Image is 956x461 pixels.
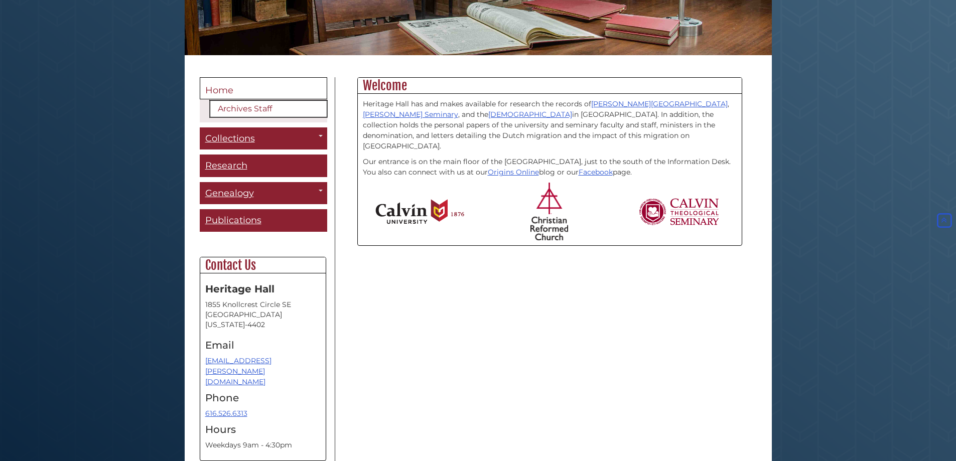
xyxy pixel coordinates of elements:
a: Research [200,155,327,177]
a: Origins Online [488,168,539,177]
a: [PERSON_NAME] Seminary [363,110,458,119]
span: Genealogy [205,188,254,199]
span: Home [205,85,233,96]
strong: Heritage Hall [205,283,275,295]
p: Weekdays 9am - 4:30pm [205,440,321,450]
h4: Phone [205,392,321,403]
a: Genealogy [200,182,327,205]
h2: Contact Us [200,257,326,273]
a: [DEMOGRAPHIC_DATA] [488,110,572,119]
a: Collections [200,127,327,150]
a: Facebook [579,168,613,177]
a: Back to Top [935,216,953,225]
a: Publications [200,209,327,232]
h4: Hours [205,424,321,435]
span: Publications [205,215,261,226]
p: Our entrance is on the main floor of the [GEOGRAPHIC_DATA], just to the south of the Information ... [363,157,737,178]
a: [EMAIL_ADDRESS][PERSON_NAME][DOMAIN_NAME] [205,356,271,386]
p: Heritage Hall has and makes available for research the records of , , and the in [GEOGRAPHIC_DATA... [363,99,737,151]
a: Home [200,77,327,99]
a: [PERSON_NAME][GEOGRAPHIC_DATA] [591,99,728,108]
a: 616.526.6313 [205,409,247,418]
img: Christian Reformed Church [530,183,568,240]
img: Calvin Theological Seminary [638,198,720,225]
span: Collections [205,133,255,144]
h4: Email [205,340,321,351]
h2: Welcome [358,78,742,94]
img: Calvin University [375,199,464,224]
a: Archives Staff [210,100,327,117]
span: Research [205,160,247,171]
address: 1855 Knollcrest Circle SE [GEOGRAPHIC_DATA][US_STATE]-4402 [205,299,321,330]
